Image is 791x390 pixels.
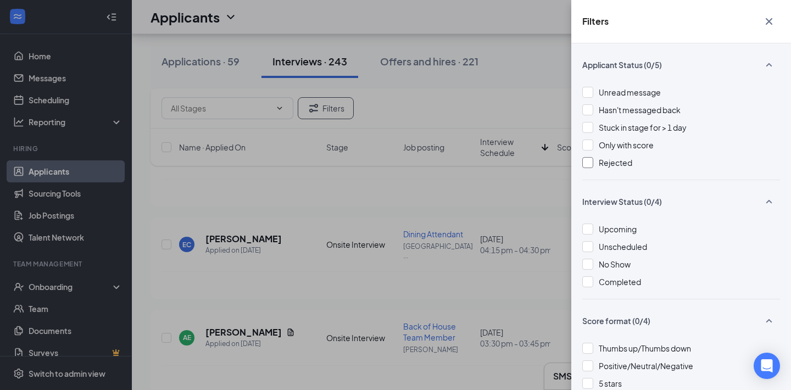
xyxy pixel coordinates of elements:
span: Upcoming [599,224,637,234]
span: Completed [599,277,641,287]
svg: SmallChevronUp [762,314,776,327]
span: Applicant Status (0/5) [582,59,662,70]
button: SmallChevronUp [758,54,780,75]
span: Unscheduled [599,242,647,252]
button: Cross [758,11,780,32]
span: Thumbs up/Thumbs down [599,343,691,353]
span: 5 stars [599,378,622,388]
svg: Cross [762,15,776,28]
h5: Filters [582,15,609,27]
svg: SmallChevronUp [762,58,776,71]
span: Score format (0/4) [582,315,650,326]
span: Hasn't messaged back [599,105,681,115]
span: Unread message [599,87,661,97]
span: Rejected [599,158,632,168]
div: Open Intercom Messenger [754,353,780,379]
button: SmallChevronUp [758,191,780,212]
button: SmallChevronUp [758,310,780,331]
span: Stuck in stage for > 1 day [599,122,687,132]
span: Only with score [599,140,654,150]
span: Positive/Neutral/Negative [599,361,693,371]
svg: SmallChevronUp [762,195,776,208]
span: Interview Status (0/4) [582,196,662,207]
span: No Show [599,259,631,269]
